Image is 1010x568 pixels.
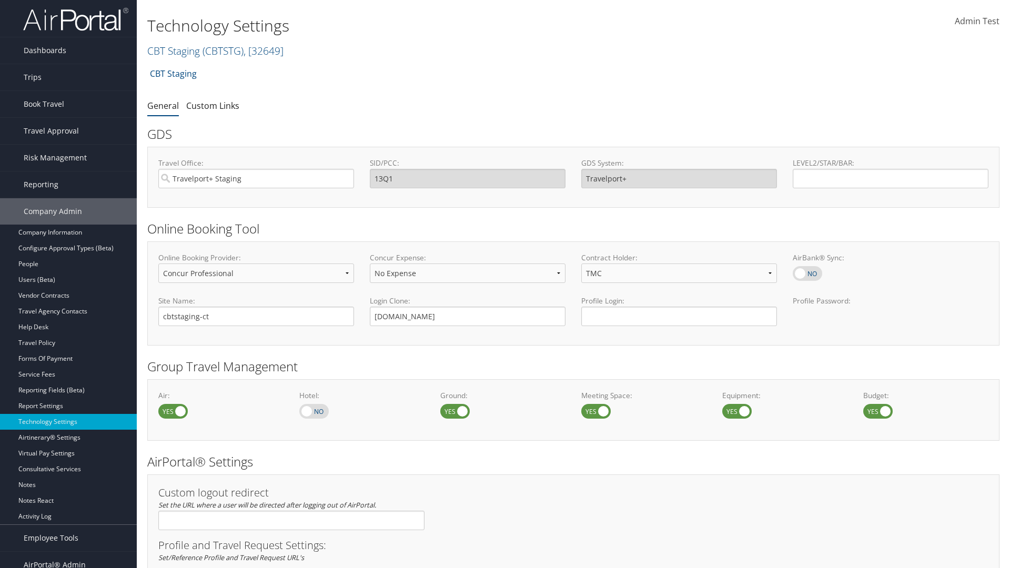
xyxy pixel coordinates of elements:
label: Budget: [863,390,988,401]
span: ( CBTSTG ) [203,44,244,58]
span: Trips [24,64,42,90]
a: CBT Staging [147,44,284,58]
h2: GDS [147,125,992,143]
label: Air: [158,390,284,401]
em: Set/Reference Profile and Travel Request URL's [158,553,304,562]
label: AirBank® Sync: [793,252,988,263]
label: Concur Expense: [370,252,565,263]
span: Risk Management [24,145,87,171]
label: Ground: [440,390,565,401]
label: AirBank® Sync [793,266,822,281]
h2: Online Booking Tool [147,220,999,238]
span: , [ 32649 ] [244,44,284,58]
h3: Profile and Travel Request Settings: [158,540,988,551]
label: Hotel: [299,390,425,401]
label: LEVEL2/STAR/BAR: [793,158,988,168]
a: General [147,100,179,111]
img: airportal-logo.png [23,7,128,32]
label: Contract Holder: [581,252,777,263]
span: Dashboards [24,37,66,64]
label: Online Booking Provider: [158,252,354,263]
a: Custom Links [186,100,239,111]
label: GDS System: [581,158,777,168]
h2: Group Travel Management [147,358,999,376]
label: Profile Login: [581,296,777,326]
a: Admin Test [955,5,999,38]
label: Travel Office: [158,158,354,168]
label: Equipment: [722,390,847,401]
label: Login Clone: [370,296,565,306]
h1: Technology Settings [147,15,715,37]
em: Set the URL where a user will be directed after logging out of AirPortal. [158,500,376,510]
span: Company Admin [24,198,82,225]
label: Profile Password: [793,296,988,326]
input: Profile Login: [581,307,777,326]
label: SID/PCC: [370,158,565,168]
a: CBT Staging [150,63,197,84]
span: Travel Approval [24,118,79,144]
span: Employee Tools [24,525,78,551]
label: Site Name: [158,296,354,306]
h2: AirPortal® Settings [147,453,999,471]
span: Admin Test [955,15,999,27]
h3: Custom logout redirect [158,488,425,498]
label: Meeting Space: [581,390,706,401]
span: Book Travel [24,91,64,117]
span: Reporting [24,171,58,198]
